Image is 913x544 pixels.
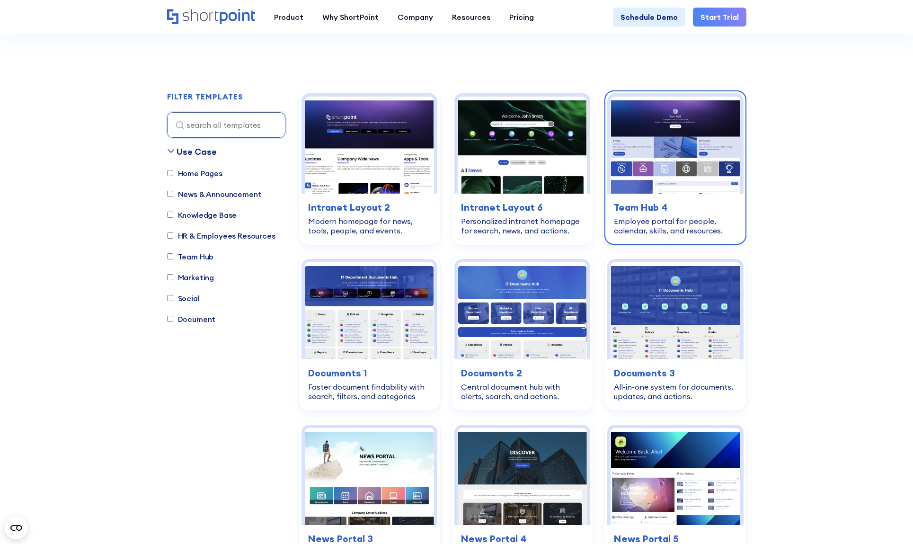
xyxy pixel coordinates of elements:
[299,90,440,245] a: Intranet Layout 2 – SharePoint Homepage Design: Modern homepage for news, tools, people, and even...
[167,212,173,218] input: Knowledge Base
[167,170,173,176] input: Home Pages
[274,11,303,23] div: Product
[611,428,740,525] img: News Portal 5 – Intranet Company News Template: Company news hub with events, projects, and stories.
[458,262,587,359] img: Documents 2 – Document Management Template: Central document hub with alerts, search, and actions.
[167,230,275,241] label: HR & Employees Resources
[452,11,490,23] div: Resources
[305,428,434,525] img: News Portal 3 – SharePoint Newsletter Template: Company news hub for updates, events, and stories.
[743,434,913,544] iframe: Chat Widget
[388,8,443,27] a: Company
[167,191,173,197] input: News & Announcement
[613,8,685,27] a: Schedule Demo
[265,8,313,27] a: Product
[443,8,500,27] a: Resources
[313,8,388,27] a: Why ShortPoint
[167,253,173,259] input: Team Hub
[167,293,200,304] label: Social
[458,97,587,194] img: Intranet Layout 6 – SharePoint Homepage Design: Personalized intranet homepage for search, news, ...
[167,232,173,239] input: HR & Employees Resources
[322,11,379,23] div: Why ShortPoint
[461,216,584,235] div: Personalized intranet homepage for search, news, and actions.
[167,272,214,283] label: Marketing
[461,200,584,214] h3: Intranet Layout 6
[452,90,593,245] a: Intranet Layout 6 – SharePoint Homepage Design: Personalized intranet homepage for search, news, ...
[167,209,237,221] label: Knowledge Base
[167,112,285,138] input: search all templates
[305,262,434,359] img: Documents 1 – SharePoint Document Library Template: Faster document findability with search, filt...
[299,256,440,410] a: Documents 1 – SharePoint Document Library Template: Faster document findability with search, filt...
[452,256,593,410] a: Documents 2 – Document Management Template: Central document hub with alerts, search, and actions...
[167,316,173,322] input: Document
[604,256,746,410] a: Documents 3 – Document Management System Template: All-in-one system for documents, updates, and ...
[308,382,431,401] div: Faster document findability with search, filters, and categories
[500,8,543,27] a: Pricing
[167,274,173,280] input: Marketing
[509,11,534,23] div: Pricing
[458,428,587,525] img: News Portal 4 – Intranet Feed Template: Company feed for news, events, and department updates.
[308,200,431,214] h3: Intranet Layout 2
[177,145,217,158] div: Use Case
[167,188,262,200] label: News & Announcement
[693,8,746,27] a: Start Trial
[611,262,740,359] img: Documents 3 – Document Management System Template: All-in-one system for documents, updates, and ...
[5,517,27,539] button: Open CMP widget
[614,382,736,401] div: All-in-one system for documents, updates, and actions.
[614,366,736,380] h3: Documents 3
[614,200,736,214] h3: Team Hub 4
[167,93,243,100] div: FILTER TEMPLATES
[308,216,431,235] div: Modern homepage for news, tools, people, and events.
[308,366,431,380] h3: Documents 1
[461,366,584,380] h3: Documents 2
[398,11,433,23] div: Company
[167,313,216,325] label: Document
[614,216,736,235] div: Employee portal for people, calendar, skills, and resources.
[611,97,740,194] img: Team Hub 4 – SharePoint Employee Portal Template: Employee portal for people, calendar, skills, a...
[167,295,173,301] input: Social
[167,9,255,25] a: Home
[604,90,746,245] a: Team Hub 4 – SharePoint Employee Portal Template: Employee portal for people, calendar, skills, a...
[305,97,434,194] img: Intranet Layout 2 – SharePoint Homepage Design: Modern homepage for news, tools, people, and events.
[167,251,214,262] label: Team Hub
[167,168,222,179] label: Home Pages
[461,382,584,401] div: Central document hub with alerts, search, and actions.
